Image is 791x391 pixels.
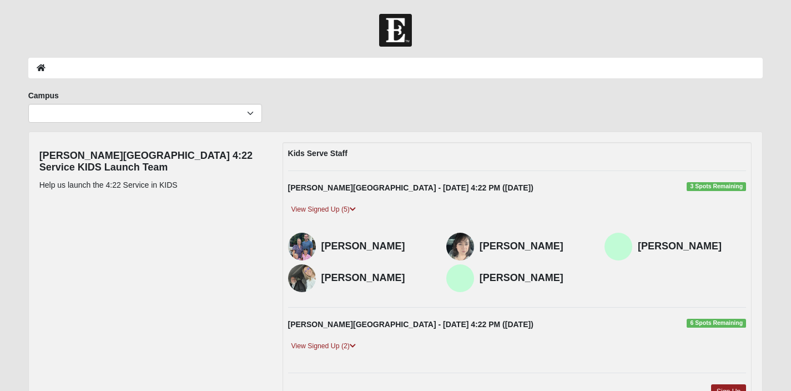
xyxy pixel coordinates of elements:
h4: [PERSON_NAME] [321,240,430,253]
img: Lori Theus [288,264,316,292]
h4: [PERSON_NAME] [321,272,430,284]
img: Renee Balassaitis [446,233,474,260]
p: Help us launch the 4:22 Service in KIDS [39,179,266,191]
a: View Signed Up (5) [288,204,359,215]
span: 6 Spots Remaining [687,319,746,328]
strong: Kids Serve Staff [288,149,347,158]
h4: [PERSON_NAME][GEOGRAPHIC_DATA] 4:22 Service KIDS Launch Team [39,150,266,174]
label: Campus [28,90,59,101]
strong: [PERSON_NAME][GEOGRAPHIC_DATA] - [DATE] 4:22 PM ([DATE]) [288,183,533,192]
strong: [PERSON_NAME][GEOGRAPHIC_DATA] - [DATE] 4:22 PM ([DATE]) [288,320,533,329]
img: Church of Eleven22 Logo [379,14,412,47]
h4: [PERSON_NAME] [638,240,746,253]
a: View Signed Up (2) [288,340,359,352]
img: Fran Bading [446,264,474,292]
img: Ashlyn Bopf [288,233,316,260]
h4: [PERSON_NAME] [480,240,588,253]
span: 3 Spots Remaining [687,182,746,191]
h4: [PERSON_NAME] [480,272,588,284]
img: Kristie Albert [604,233,632,260]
